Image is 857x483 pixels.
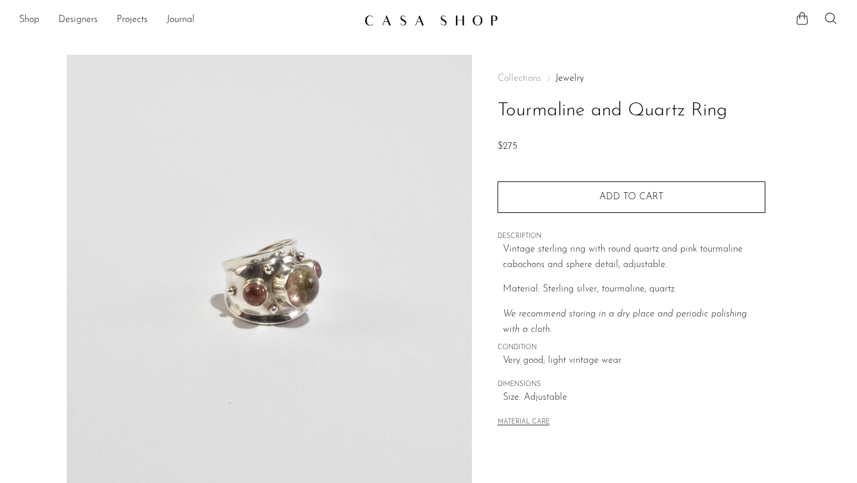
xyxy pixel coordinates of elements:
p: Material: Sterling silver, tourmaline, quartz. [503,282,765,297]
em: We recommend storing in a dry place and periodic polishing with a cloth. [503,309,747,334]
a: Journal [167,12,195,28]
a: Projects [117,12,148,28]
button: Add to cart [498,181,765,212]
ul: NEW HEADER MENU [19,10,355,30]
span: DESCRIPTION [498,231,765,242]
span: Size: Adjustable [503,390,765,406]
p: Vintage sterling ring with round quartz and pink tourmaline cabochons and sphere detail, adjustable. [503,242,765,272]
a: Shop [19,12,39,28]
span: Very good; light vintage wear. [503,353,765,369]
button: MATERIAL CARE [498,418,550,427]
span: DIMENSIONS [498,379,765,390]
nav: Breadcrumbs [498,74,765,83]
span: Collections [498,74,541,83]
a: Jewelry [555,74,584,83]
span: CONDITION [498,343,765,353]
nav: Desktop navigation [19,10,355,30]
span: Add to cart [599,192,664,202]
h1: Tourmaline and Quartz Ring [498,96,765,126]
span: $275 [498,142,517,151]
a: Designers [58,12,98,28]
